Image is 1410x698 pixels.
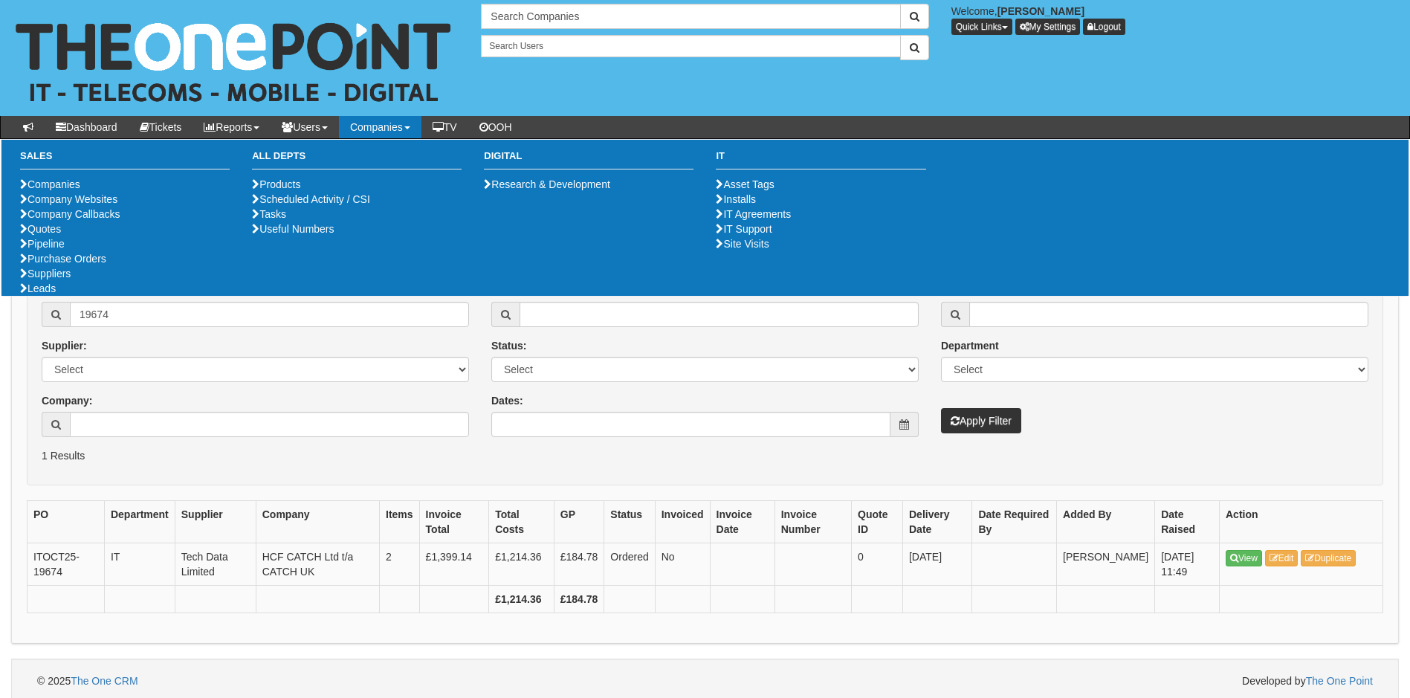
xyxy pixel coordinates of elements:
th: Supplier [175,501,256,543]
a: Useful Numbers [252,223,334,235]
th: GP [554,501,604,543]
label: Department [941,338,999,353]
a: Asset Tags [716,178,774,190]
a: Quotes [20,223,61,235]
th: Status [604,501,655,543]
td: Tech Data Limited [175,543,256,586]
a: Reports [193,116,271,138]
th: Date Raised [1155,501,1220,543]
td: £1,399.14 [419,543,489,586]
div: Welcome, [940,4,1410,35]
a: Site Visits [716,238,769,250]
a: The One Point [1306,675,1373,687]
a: Tasks [252,208,286,220]
th: Invoiced [655,501,710,543]
td: 0 [852,543,903,586]
a: OOH [468,116,523,138]
th: Quote ID [852,501,903,543]
th: Department [104,501,175,543]
span: Developed by [1242,673,1373,688]
a: Tickets [129,116,193,138]
th: Added By [1057,501,1155,543]
a: My Settings [1015,19,1081,35]
a: Leads [20,282,56,294]
h3: Digital [484,151,693,169]
label: Status: [491,338,526,353]
a: Duplicate [1301,550,1356,566]
th: Company [256,501,379,543]
button: Quick Links [951,19,1012,35]
h3: IT [716,151,925,169]
p: 1 Results [42,448,1368,463]
a: IT Support [716,223,772,235]
a: Purchase Orders [20,253,106,265]
a: Scheduled Activity / CSI [252,193,370,205]
a: IT Agreements [716,208,791,220]
span: © 2025 [37,675,138,687]
td: [PERSON_NAME] [1057,543,1155,586]
h3: All Depts [252,151,462,169]
th: Invoice Total [419,501,489,543]
a: Suppliers [20,268,71,279]
td: IT [104,543,175,586]
a: Edit [1265,550,1299,566]
td: No [655,543,710,586]
label: Dates: [491,393,523,408]
th: Invoice Number [774,501,851,543]
td: £184.78 [554,543,604,586]
th: Delivery Date [902,501,971,543]
th: Date Required By [972,501,1057,543]
a: TV [421,116,468,138]
th: £1,214.36 [489,586,554,613]
a: Installs [716,193,756,205]
a: The One CRM [71,675,138,687]
a: Products [252,178,300,190]
td: £1,214.36 [489,543,554,586]
label: Supplier: [42,338,87,353]
input: Search Companies [481,4,900,29]
td: [DATE] 11:49 [1155,543,1220,586]
a: Pipeline [20,238,65,250]
a: Research & Development [484,178,610,190]
a: Users [271,116,339,138]
a: View [1226,550,1262,566]
td: ITOCT25-19674 [28,543,105,586]
button: Apply Filter [941,408,1021,433]
h3: Sales [20,151,230,169]
th: Action [1220,501,1383,543]
a: Companies [20,178,80,190]
a: Dashboard [45,116,129,138]
label: Company: [42,393,92,408]
td: 2 [380,543,420,586]
th: Total Costs [489,501,554,543]
td: Ordered [604,543,655,586]
td: HCF CATCH Ltd t/a CATCH UK [256,543,379,586]
th: £184.78 [554,586,604,613]
a: Companies [339,116,421,138]
td: [DATE] [902,543,971,586]
th: Items [380,501,420,543]
a: Logout [1083,19,1125,35]
th: Invoice Date [710,501,774,543]
input: Search Users [481,35,900,57]
th: PO [28,501,105,543]
a: Company Websites [20,193,117,205]
b: [PERSON_NAME] [997,5,1084,17]
a: Company Callbacks [20,208,120,220]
